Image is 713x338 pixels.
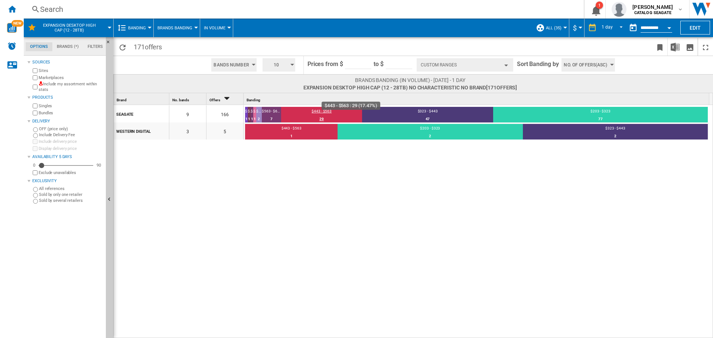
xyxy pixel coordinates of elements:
md-slider: Availability [39,162,93,169]
md-tab-item: Brands (*) [52,42,83,51]
input: Display delivery price [33,146,38,151]
span: No. bands [172,98,189,102]
button: Expansion Desktop High Cap (12 - 28TB) [39,19,107,37]
input: Include delivery price [33,139,38,144]
button: No. of offers(Asc) [561,58,615,72]
div: 166 [206,105,243,122]
input: Include Delivery Fee [33,133,38,138]
input: Bundles [33,111,38,115]
div: $83 - $203 [256,109,262,115]
span: to [374,60,379,68]
label: Singles [39,103,103,109]
span: Brands Banding [157,26,192,30]
div: 7 [262,115,281,123]
button: $ [573,19,580,37]
div: $443 - $563 [281,109,362,115]
div: No. bands Sort None [171,93,206,105]
div: Exclusivity [32,178,103,184]
div: 1 [245,115,248,123]
div: 1 day [602,24,613,30]
button: Download as image [683,38,697,56]
div: 10 [260,56,298,74]
div: 5 [206,122,243,140]
button: Hide [106,37,115,50]
div: $803 - $923 [248,109,250,115]
button: Download in Excel [668,38,683,56]
div: ALL (35) [536,19,565,37]
span: Prices from [307,60,338,68]
div: $683 - $803 [245,109,248,115]
span: [PERSON_NAME] [632,3,673,11]
label: Sold by only one retailer [39,192,103,197]
div: 2 [256,115,262,123]
label: Exclude unavailables [39,170,103,175]
button: In volume [204,19,229,37]
div: Availability 5 Days [32,154,103,160]
label: Sold by several retailers [39,198,103,203]
div: No. of offers(Asc) [559,56,618,74]
button: Edit [680,21,710,35]
div: Products [32,95,103,101]
label: Include Delivery Fee [39,132,103,138]
button: Reload [115,38,130,56]
span: Brands banding (In volume) - [DATE] - 1 day [303,76,517,84]
input: Sold by only one retailer [33,193,38,198]
span: Banding [247,98,260,102]
div: Sort None [171,93,206,105]
div: $443 - $563 [245,126,338,132]
div: Banding [117,19,150,37]
span: 10 [265,58,288,72]
label: Bundles [39,110,103,116]
img: mysite-not-bg-18x18.png [39,81,43,86]
img: profile.jpg [612,2,626,17]
div: SEAGATE [116,106,169,122]
span: No. of offers(Asc) [564,58,607,72]
div: 1 [248,115,250,123]
div: $203 - $323 [493,109,708,115]
span: offers [497,85,515,91]
span: Expansion Desktop High Cap (12 - 28TB) No characteristic No brand [303,84,517,91]
div: Brand Sort None [115,93,169,105]
input: Marketplaces [33,75,38,80]
div: 1 [251,115,253,123]
span: Brand [117,98,127,102]
div: $323 - $443 [523,126,708,132]
div: Sort None [245,93,709,105]
div: $203 - $323 [338,126,522,132]
span: ALL (35) [546,26,561,30]
div: 0 [31,163,37,168]
label: All references [39,186,103,191]
input: Display delivery price [33,170,38,175]
div: 1 [245,132,338,140]
span: 171 [130,38,166,54]
input: All references [33,187,38,192]
img: alerts-logo.svg [7,42,16,50]
div: 90 [95,163,103,168]
button: Bands Number [211,58,256,72]
div: WESTERN DIGITAL [116,123,169,139]
div: $1,163 - $1,283 [253,109,256,115]
span: Offers [209,98,220,102]
input: Include my assortment within stats [33,82,38,92]
md-tab-item: Options [26,42,52,51]
input: OFF (price only) [33,127,38,132]
input: Sites [33,68,38,73]
button: ALL (35) [546,19,565,37]
div: 1 [596,1,603,9]
div: 47 [362,115,493,123]
md-select: REPORTS.WIZARD.STEPS.REPORT.STEPS.REPORT_OPTIONS.PERIOD: 1 day [600,22,626,34]
input: Sold by several retailers [33,199,38,204]
img: wise-card.svg [7,23,17,33]
b: CATALOG SEAGATE [634,10,671,15]
span: Bands Number [214,58,249,72]
md-menu: Currency [569,19,585,37]
div: $323 - $443 [362,109,493,115]
div: Expansion Desktop High Cap (12 - 28TB) [27,19,110,37]
div: 29 [281,115,362,123]
div: 77 [493,115,708,123]
div: 2 [338,132,522,140]
label: OFF (price only) [39,126,103,132]
button: Maximize [698,38,713,56]
div: Search [40,4,564,14]
img: excel-24x24.png [671,43,680,52]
